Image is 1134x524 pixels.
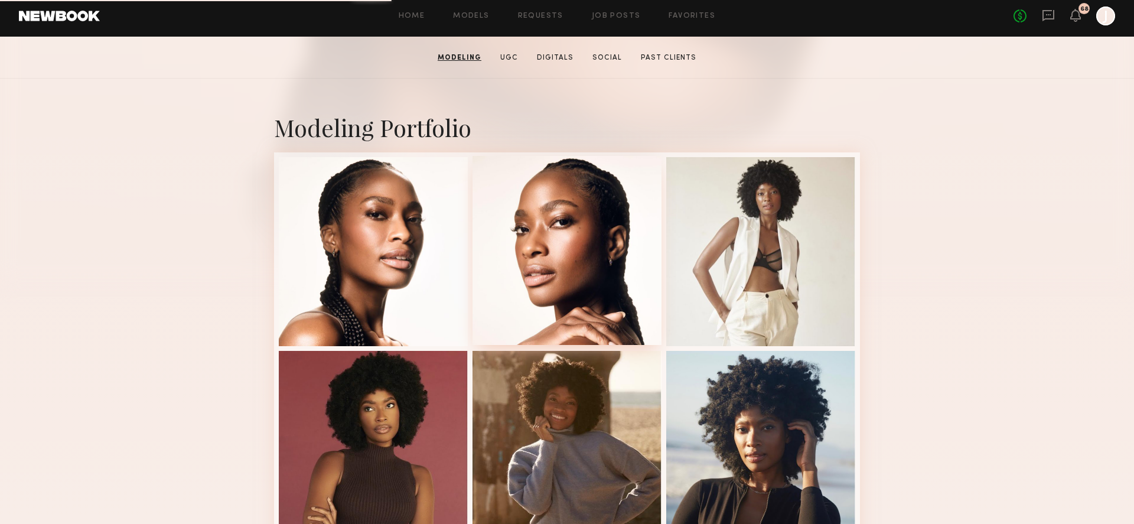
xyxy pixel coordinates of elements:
a: Past Clients [636,53,701,63]
a: UGC [496,53,523,63]
div: Modeling Portfolio [274,112,860,143]
a: Home [399,12,425,20]
a: Modeling [433,53,486,63]
a: Job Posts [592,12,641,20]
a: J [1096,6,1115,25]
a: Models [453,12,489,20]
a: Favorites [669,12,715,20]
div: 68 [1080,6,1089,12]
a: Requests [518,12,563,20]
a: Digitals [532,53,578,63]
a: Social [588,53,627,63]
